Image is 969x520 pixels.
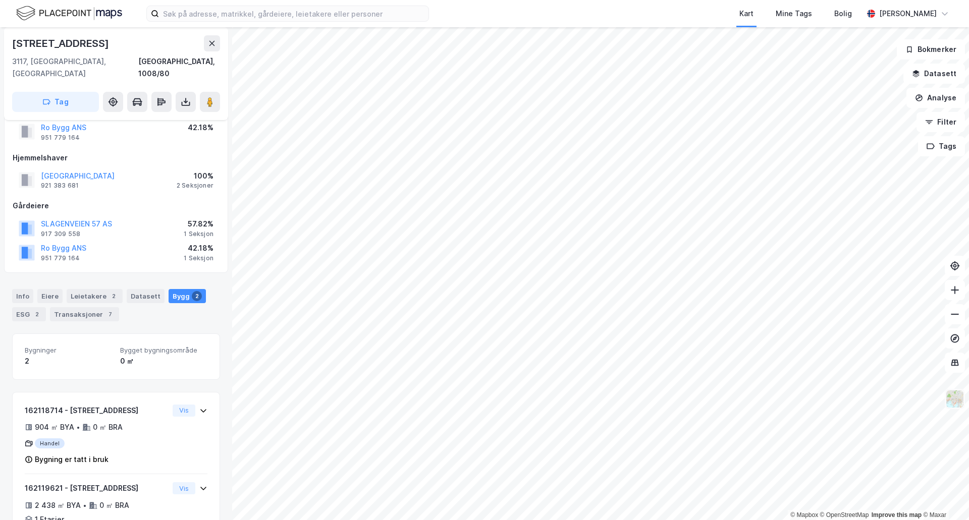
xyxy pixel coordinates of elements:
div: 917 309 558 [41,230,80,238]
div: Kart [739,8,753,20]
div: 162118714 - [STREET_ADDRESS] [25,405,169,417]
div: 2 [109,291,119,301]
img: Z [945,389,964,409]
div: 1 Seksjon [184,230,213,238]
div: 57.82% [184,218,213,230]
div: • [83,501,87,509]
div: Leietakere [67,289,123,303]
img: logo.f888ab2527a4732fd821a326f86c7f29.svg [16,5,122,22]
div: Bygg [169,289,206,303]
a: Improve this map [872,511,922,518]
button: Analyse [906,88,965,108]
div: • [76,423,80,431]
div: 0 ㎡ BRA [99,499,129,511]
input: Søk på adresse, matrikkel, gårdeiere, leietakere eller personer [159,6,428,21]
div: Hjemmelshaver [13,152,220,164]
div: Bygning er tatt i bruk [35,453,109,466]
div: 951 779 164 [41,134,80,142]
div: 2 Seksjoner [177,182,213,190]
button: Bokmerker [897,39,965,60]
div: 7 [105,309,115,319]
div: 2 [32,309,42,319]
div: 921 383 681 [41,182,79,190]
div: Gårdeiere [13,200,220,212]
div: [STREET_ADDRESS] [12,35,111,51]
div: 1 Seksjon [184,254,213,262]
div: Info [12,289,33,303]
div: Mine Tags [776,8,812,20]
div: Kontrollprogram for chat [919,472,969,520]
div: 42.18% [184,242,213,254]
a: OpenStreetMap [820,511,869,518]
div: [GEOGRAPHIC_DATA], 1008/80 [138,55,220,80]
span: Bygninger [25,346,112,355]
div: Transaksjoner [50,307,119,321]
button: Tag [12,92,99,112]
div: 951 779 164 [41,254,80,262]
button: Vis [173,405,195,417]
div: 100% [177,170,213,182]
a: Mapbox [790,511,818,518]
div: ESG [12,307,46,321]
button: Filter [917,112,965,132]
div: Datasett [127,289,165,303]
button: Datasett [903,64,965,84]
div: 0 ㎡ BRA [93,421,123,433]
button: Vis [173,482,195,494]
iframe: Chat Widget [919,472,969,520]
div: Bolig [834,8,852,20]
div: 42.18% [188,122,213,134]
button: Tags [918,136,965,156]
div: Eiere [37,289,63,303]
div: 0 ㎡ [120,355,207,367]
div: 3117, [GEOGRAPHIC_DATA], [GEOGRAPHIC_DATA] [12,55,138,80]
div: 2 [192,291,202,301]
div: 2 438 ㎡ BYA [35,499,81,511]
div: [PERSON_NAME] [879,8,937,20]
span: Bygget bygningsområde [120,346,207,355]
div: 2 [25,355,112,367]
div: 904 ㎡ BYA [35,421,74,433]
div: 162119621 - [STREET_ADDRESS] [25,482,169,494]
